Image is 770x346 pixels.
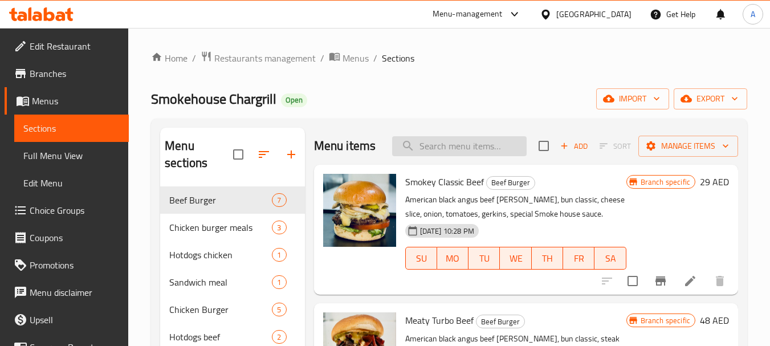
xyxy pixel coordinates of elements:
[160,241,304,268] div: Hotdogs chicken1
[596,88,669,109] button: import
[169,248,272,262] span: Hotdogs chicken
[272,304,286,315] span: 5
[281,95,307,105] span: Open
[568,250,590,267] span: FR
[30,258,120,272] span: Promotions
[30,203,120,217] span: Choice Groups
[473,250,495,267] span: TU
[5,197,129,224] a: Choice Groups
[14,169,129,197] a: Edit Menu
[437,247,468,270] button: MO
[151,51,188,65] a: Home
[556,137,592,155] span: Add item
[638,136,738,157] button: Manage items
[151,86,276,112] span: Smokehouse Chargrill
[343,51,369,65] span: Menus
[281,93,307,107] div: Open
[5,60,129,87] a: Branches
[683,274,697,288] a: Edit menu item
[160,214,304,241] div: Chicken burger meals3
[272,303,286,316] div: items
[636,315,695,326] span: Branch specific
[201,51,316,66] a: Restaurants management
[30,67,120,80] span: Branches
[700,312,729,328] h6: 48 AED
[169,330,272,344] span: Hotdogs beef
[23,149,120,162] span: Full Menu View
[30,39,120,53] span: Edit Restaurant
[272,222,286,233] span: 3
[647,139,729,153] span: Manage items
[405,312,474,329] span: Meaty Turbo Beef
[272,221,286,234] div: items
[594,247,626,270] button: SA
[5,224,129,251] a: Coupons
[32,94,120,108] span: Menus
[563,247,594,270] button: FR
[272,248,286,262] div: items
[476,315,525,328] div: Beef Burger
[433,7,503,21] div: Menu-management
[556,137,592,155] button: Add
[605,92,660,106] span: import
[272,332,286,343] span: 2
[405,173,484,190] span: Smokey Classic Beef
[278,141,305,168] button: Add section
[468,247,500,270] button: TU
[165,137,233,172] h2: Menu sections
[151,51,747,66] nav: breadcrumb
[169,221,272,234] span: Chicken burger meals
[751,8,755,21] span: A
[169,193,272,207] span: Beef Burger
[23,176,120,190] span: Edit Menu
[272,277,286,288] span: 1
[487,176,535,189] span: Beef Burger
[250,141,278,168] span: Sort sections
[272,330,286,344] div: items
[226,143,250,166] span: Select all sections
[476,315,524,328] span: Beef Burger
[169,303,272,316] span: Chicken Burger
[706,267,734,295] button: delete
[160,186,304,214] div: Beef Burger7
[160,296,304,323] div: Chicken Burger5
[621,269,645,293] span: Select to update
[405,247,437,270] button: SU
[272,275,286,289] div: items
[556,8,632,21] div: [GEOGRAPHIC_DATA]
[532,134,556,158] span: Select section
[272,193,286,207] div: items
[674,88,747,109] button: export
[323,174,396,247] img: Smokey Classic Beef
[532,247,563,270] button: TH
[314,137,376,154] h2: Menu items
[30,286,120,299] span: Menu disclaimer
[683,92,738,106] span: export
[373,51,377,65] li: /
[169,275,272,289] span: Sandwich meal
[30,313,120,327] span: Upsell
[5,32,129,60] a: Edit Restaurant
[23,121,120,135] span: Sections
[14,142,129,169] a: Full Menu View
[700,174,729,190] h6: 29 AED
[442,250,464,267] span: MO
[214,51,316,65] span: Restaurants management
[636,177,695,188] span: Branch specific
[272,195,286,206] span: 7
[382,51,414,65] span: Sections
[272,250,286,260] span: 1
[5,87,129,115] a: Menus
[504,250,527,267] span: WE
[5,306,129,333] a: Upsell
[320,51,324,65] li: /
[415,226,479,237] span: [DATE] 10:28 PM
[536,250,559,267] span: TH
[14,115,129,142] a: Sections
